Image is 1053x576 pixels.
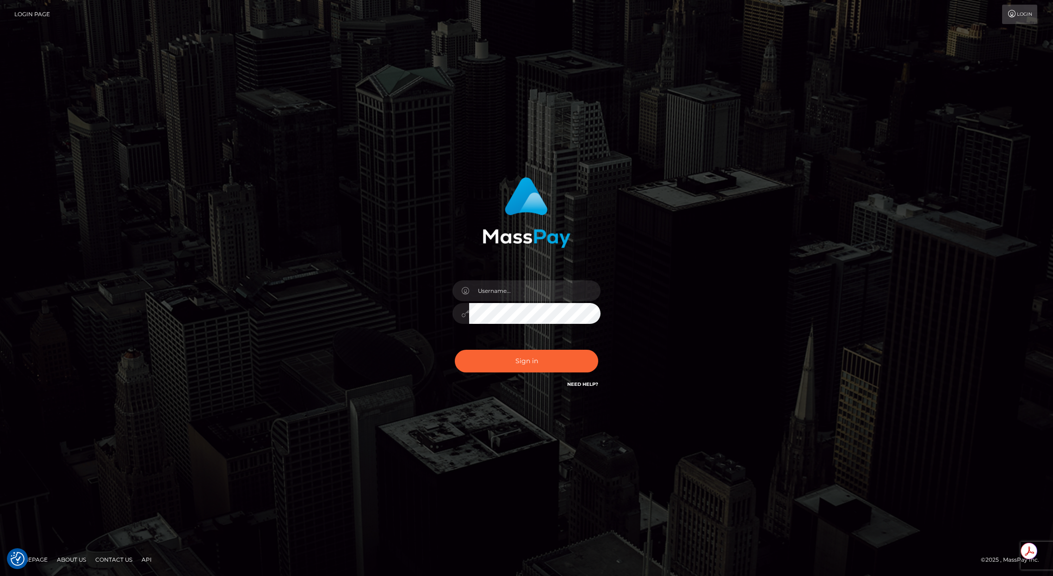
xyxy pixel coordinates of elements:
[469,280,601,301] input: Username...
[14,5,50,24] a: Login Page
[1002,5,1037,24] a: Login
[53,552,90,567] a: About Us
[483,177,570,248] img: MassPay Login
[11,552,25,566] button: Consent Preferences
[981,555,1046,565] div: © 2025 , MassPay Inc.
[92,552,136,567] a: Contact Us
[455,350,598,372] button: Sign in
[138,552,155,567] a: API
[11,552,25,566] img: Revisit consent button
[567,381,598,387] a: Need Help?
[10,552,51,567] a: Homepage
